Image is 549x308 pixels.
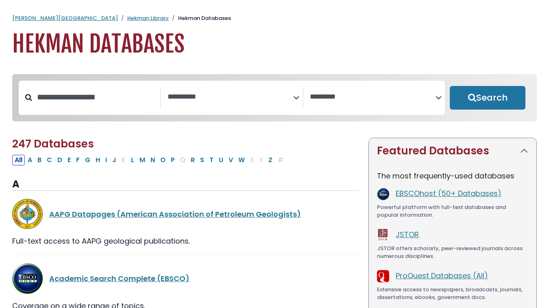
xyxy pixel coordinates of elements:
[198,155,207,165] button: Filter Results S
[188,155,197,165] button: Filter Results R
[168,93,293,101] textarea: Search
[12,14,537,22] nav: breadcrumb
[35,155,44,165] button: Filter Results B
[377,244,528,260] div: JSTOR offers scholarly, peer-reviewed journals across numerous disciplines.
[12,31,537,58] h1: Hekman Databases
[207,155,216,165] button: Filter Results T
[127,14,169,22] a: Hekman Library
[103,155,109,165] button: Filter Results I
[55,155,65,165] button: Filter Results D
[137,155,148,165] button: Filter Results M
[266,155,275,165] button: Filter Results Z
[450,86,525,110] button: Submit for Search Results
[12,178,359,191] h3: A
[369,138,536,164] button: Featured Databases
[396,229,419,240] a: JSTOR
[226,155,235,165] button: Filter Results V
[12,235,359,246] div: Full-text access to AAPG geological publications.
[216,155,226,165] button: Filter Results U
[49,209,301,219] a: AAPG Datapages (American Association of Petroleum Geologists)
[74,155,82,165] button: Filter Results F
[25,155,35,165] button: Filter Results A
[377,170,528,181] p: The most frequently-used databases
[12,74,537,121] nav: Search filters
[44,155,54,165] button: Filter Results C
[236,155,247,165] button: Filter Results W
[110,155,119,165] button: Filter Results J
[129,155,137,165] button: Filter Results L
[65,155,73,165] button: Filter Results E
[168,155,177,165] button: Filter Results P
[49,273,190,284] a: Academic Search Complete (EBSCO)
[377,203,528,219] div: Powerful platform with full-text databases and popular information.
[93,155,102,165] button: Filter Results H
[12,136,94,151] span: 247 Databases
[148,155,157,165] button: Filter Results N
[396,188,501,198] a: EBSCOhost (50+ Databases)
[12,14,118,22] a: [PERSON_NAME][GEOGRAPHIC_DATA]
[32,90,160,104] input: Search database by title or keyword
[83,155,93,165] button: Filter Results G
[12,155,25,165] button: All
[377,286,528,301] div: Extensive access to newspapers, broadcasts, journals, dissertations, ebooks, government docs.
[396,271,488,281] a: ProQuest Databases (All)
[158,155,168,165] button: Filter Results O
[169,14,231,22] li: Hekman Databases
[12,154,287,165] div: Alpha-list to filter by first letter of database name
[310,93,436,101] textarea: Search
